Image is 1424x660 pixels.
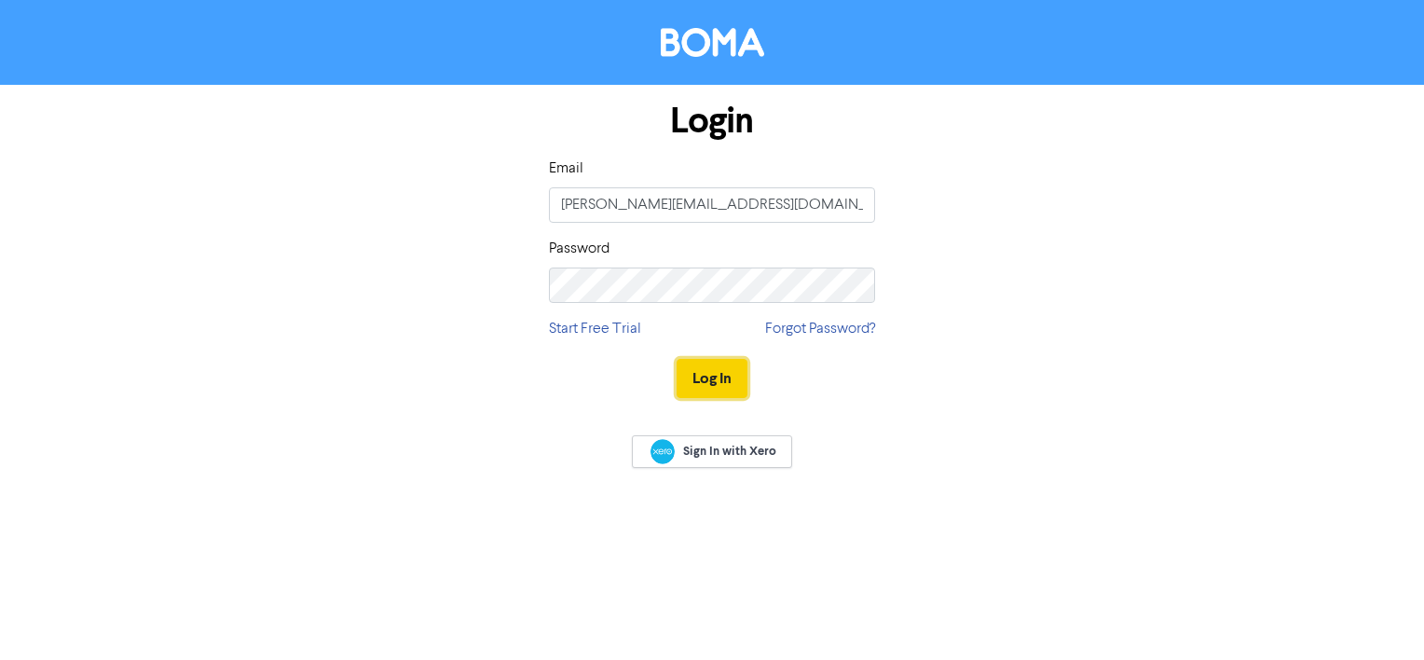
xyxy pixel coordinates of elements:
a: Forgot Password? [765,318,875,340]
img: BOMA Logo [661,28,764,57]
button: Log In [677,359,747,398]
img: Xero logo [650,439,675,464]
a: Sign In with Xero [632,435,792,468]
label: Email [549,158,583,180]
span: Sign In with Xero [683,443,776,460]
label: Password [549,238,609,260]
h1: Login [549,100,875,143]
a: Start Free Trial [549,318,641,340]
